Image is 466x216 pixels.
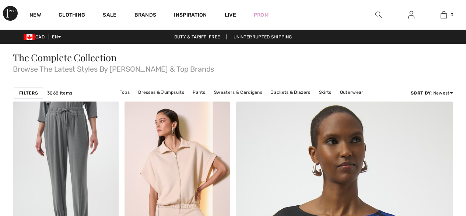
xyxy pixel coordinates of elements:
strong: Sort By [411,90,431,96]
span: Browse The Latest Styles By [PERSON_NAME] & Top Brands [13,62,453,73]
a: Skirts [315,88,335,97]
a: Clothing [59,12,85,20]
span: Inspiration [174,12,207,20]
a: Sale [103,12,116,20]
span: 3068 items [47,90,72,96]
span: EN [52,34,61,40]
strong: Filters [19,90,38,96]
a: Sign In [402,10,420,20]
iframe: Opens a widget where you can chat to one of our agents [419,161,459,179]
a: Pants [189,88,209,97]
span: 0 [451,11,453,18]
img: search the website [375,10,382,19]
a: 0 [428,10,460,19]
img: My Info [408,10,414,19]
a: Tops [116,88,133,97]
a: Brands [134,12,157,20]
a: Jackets & Blazers [267,88,314,97]
a: Live [225,11,236,19]
a: Prom [254,11,269,19]
span: CAD [24,34,48,40]
img: 1ère Avenue [3,6,18,21]
a: Sweaters & Cardigans [210,88,266,97]
img: Canadian Dollar [24,34,35,40]
a: Dresses & Jumpsuits [134,88,188,97]
div: : Newest [411,90,453,96]
a: New [29,12,41,20]
span: The Complete Collection [13,51,117,64]
img: My Bag [441,10,447,19]
a: Outerwear [336,88,367,97]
